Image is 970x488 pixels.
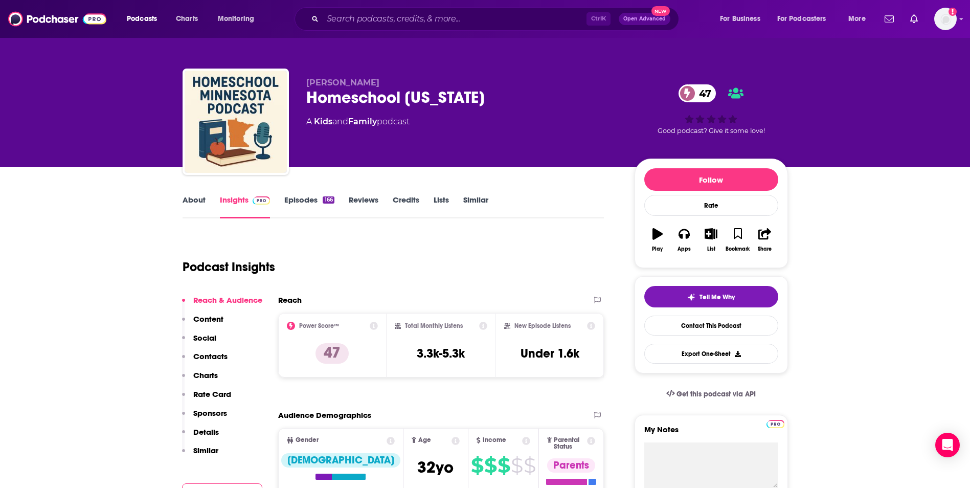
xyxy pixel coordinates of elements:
h2: Audience Demographics [278,410,371,420]
a: Show notifications dropdown [881,10,898,28]
span: Monitoring [218,12,254,26]
button: Share [751,221,778,258]
p: Rate Card [193,389,231,399]
span: [PERSON_NAME] [306,78,379,87]
span: Logged in as smacnaughton [934,8,957,30]
div: Parents [547,458,595,473]
img: Podchaser - Follow, Share and Rate Podcasts [8,9,106,29]
button: Similar [182,446,218,464]
button: Play [644,221,671,258]
span: For Podcasters [777,12,826,26]
span: Podcasts [127,12,157,26]
button: open menu [771,11,841,27]
button: Follow [644,168,778,191]
button: List [697,221,724,258]
h3: 3.3k-5.3k [417,346,465,361]
p: 47 [315,343,349,364]
h2: Power Score™ [299,322,339,329]
div: 47Good podcast? Give it some love! [635,78,788,141]
p: Social [193,333,216,343]
label: My Notes [644,425,778,442]
div: Search podcasts, credits, & more... [304,7,689,31]
div: Apps [678,246,691,252]
span: For Business [720,12,760,26]
div: [DEMOGRAPHIC_DATA] [281,453,400,468]
div: Play [652,246,663,252]
img: Podchaser Pro [253,196,270,205]
span: Get this podcast via API [676,390,756,398]
h2: Total Monthly Listens [405,322,463,329]
span: $ [471,457,483,474]
button: Social [182,333,216,352]
a: InsightsPodchaser Pro [220,195,270,218]
h2: New Episode Listens [514,322,571,329]
span: Gender [296,437,319,443]
span: Parental Status [554,437,585,450]
a: Contact This Podcast [644,316,778,336]
button: Apps [671,221,697,258]
button: Charts [182,370,218,389]
button: Open AdvancedNew [619,13,670,25]
a: 47 [679,84,716,102]
img: User Profile [934,8,957,30]
a: Lists [434,195,449,218]
button: Sponsors [182,408,227,427]
a: About [183,195,206,218]
button: Reach & Audience [182,295,262,314]
a: Get this podcast via API [658,382,764,407]
div: 166 [323,196,334,204]
span: Income [483,437,506,443]
p: Reach & Audience [193,295,262,305]
a: Charts [169,11,204,27]
button: Show profile menu [934,8,957,30]
span: Open Advanced [623,16,666,21]
span: $ [511,457,523,474]
img: tell me why sparkle [687,293,695,301]
div: Share [758,246,772,252]
a: Reviews [349,195,378,218]
span: Ctrl K [586,12,611,26]
span: $ [484,457,497,474]
p: Similar [193,446,218,455]
img: Homeschool Minnesota [185,71,287,173]
div: Bookmark [726,246,750,252]
h3: Under 1.6k [521,346,579,361]
a: Pro website [766,418,784,428]
span: Good podcast? Give it some love! [658,127,765,135]
h1: Podcast Insights [183,259,275,275]
p: Content [193,314,223,324]
p: Sponsors [193,408,227,418]
img: Podchaser Pro [766,420,784,428]
a: Credits [393,195,419,218]
span: Age [418,437,431,443]
div: Open Intercom Messenger [935,433,960,457]
span: Charts [176,12,198,26]
div: List [707,246,715,252]
svg: Add a profile image [949,8,957,16]
button: open menu [211,11,267,27]
span: $ [498,457,510,474]
p: Contacts [193,351,228,361]
button: open menu [120,11,170,27]
button: Export One-Sheet [644,344,778,364]
span: Tell Me Why [700,293,735,301]
input: Search podcasts, credits, & more... [323,11,586,27]
a: Similar [463,195,488,218]
p: Details [193,427,219,437]
div: A podcast [306,116,410,128]
button: Rate Card [182,389,231,408]
button: Content [182,314,223,333]
div: Rate [644,195,778,216]
span: New [651,6,670,16]
span: $ [524,457,535,474]
h2: Reach [278,295,302,305]
button: open menu [713,11,773,27]
button: open menu [841,11,878,27]
a: Episodes166 [284,195,334,218]
a: Kids [314,117,332,126]
button: Details [182,427,219,446]
span: 47 [689,84,716,102]
button: Contacts [182,351,228,370]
